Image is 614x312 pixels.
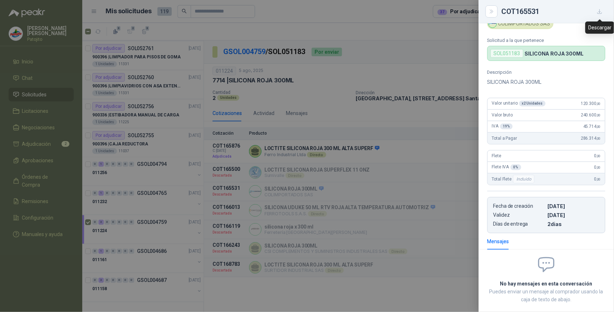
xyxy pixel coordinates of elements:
[596,154,601,158] span: ,00
[492,101,546,106] span: Valor unitario
[491,49,523,58] div: SOL051183
[487,280,605,288] h2: No hay mensajes en esta conversación
[596,136,601,140] span: ,00
[492,175,536,183] span: Total Flete
[596,102,601,106] span: ,00
[548,203,599,209] p: [DATE]
[487,78,605,86] p: SILICONA ROJA 300ML
[596,177,601,181] span: ,00
[596,113,601,117] span: ,00
[581,101,601,106] span: 120.300
[513,175,535,183] div: Incluido
[492,164,521,170] span: Flete IVA
[500,124,513,129] div: 19 %
[489,20,497,28] img: Company Logo
[594,177,601,182] span: 0
[581,112,601,117] span: 240.600
[594,153,601,158] span: 0
[492,112,513,117] span: Valor bruto
[594,165,601,170] span: 0
[487,7,496,16] button: Close
[487,237,509,245] div: Mensajes
[487,288,605,303] p: Puedes enviar un mensaje al comprador usando la caja de texto de abajo.
[525,51,584,57] p: SILICONA ROJA 300ML
[596,125,601,129] span: ,00
[583,124,601,129] span: 45.714
[548,212,599,218] p: [DATE]
[492,153,501,158] span: Flete
[487,69,605,75] p: Descripción
[519,101,546,106] div: x 2 Unidades
[548,221,599,227] p: 2 dias
[581,136,601,141] span: 286.314
[487,38,605,43] p: Solicitud a la que pertenece
[493,203,545,209] p: Fecha de creación
[502,6,605,17] div: COT165531
[493,212,545,218] p: Validez
[493,221,545,227] p: Días de entrega
[511,164,521,170] div: 0 %
[492,124,513,129] span: IVA
[492,136,517,141] span: Total a Pagar
[487,18,554,29] div: COLIMPORTADOS SAS
[596,165,601,169] span: ,00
